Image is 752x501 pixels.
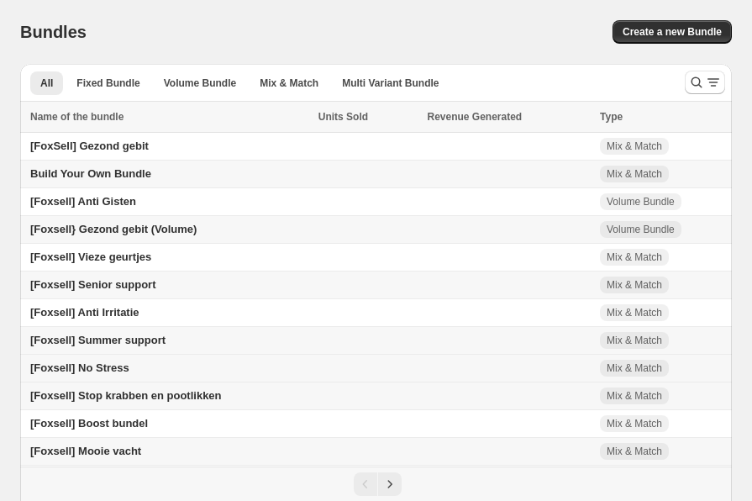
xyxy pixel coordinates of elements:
span: [Foxsell] Anti Gisten [30,195,136,208]
span: Create a new Bundle [623,25,722,39]
span: Mix & Match [607,140,662,153]
span: Fixed Bundle [76,76,139,90]
button: Units Sold [318,108,385,125]
span: [Foxsell] Summer support [30,334,166,346]
span: [Foxsell} Gezond gebit (Volume) [30,223,197,235]
span: [Foxsell] Anti Irritatie [30,306,139,319]
span: Mix & Match [607,334,662,347]
span: Volume Bundle [607,223,675,236]
span: Mix & Match [607,417,662,430]
span: Volume Bundle [164,76,236,90]
span: Units Sold [318,108,368,125]
span: Volume Bundle [607,195,675,208]
span: [Foxsell] Senior support [30,278,156,291]
button: Create a new Bundle [613,20,732,44]
span: Build Your Own Bundle [30,167,151,180]
h1: Bundles [20,22,87,42]
span: Multi Variant Bundle [342,76,439,90]
span: Mix & Match [607,167,662,181]
button: Revenue Generated [427,108,539,125]
span: Mix & Match [260,76,318,90]
span: Mix & Match [607,389,662,403]
div: Type [600,108,722,125]
span: [Foxsell] Mooie vacht [30,445,141,457]
span: Mix & Match [607,306,662,319]
span: [Foxsell] Stop krabben en pootlikken [30,389,222,402]
span: [FoxSell] Gezond gebit [30,140,149,152]
span: Mix & Match [607,361,662,375]
span: [Foxsell] Vieze geurtjes [30,250,151,263]
button: Search and filter results [685,71,725,94]
span: [Foxsell] No Stress [30,361,129,374]
span: Revenue Generated [427,108,522,125]
span: Mix & Match [607,445,662,458]
span: All [40,76,53,90]
span: Mix & Match [607,250,662,264]
span: Mix & Match [607,278,662,292]
span: [Foxsell] Boost bundel [30,417,148,430]
button: Next [378,472,402,496]
div: Name of the bundle [30,108,308,125]
nav: Pagination [20,467,732,501]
